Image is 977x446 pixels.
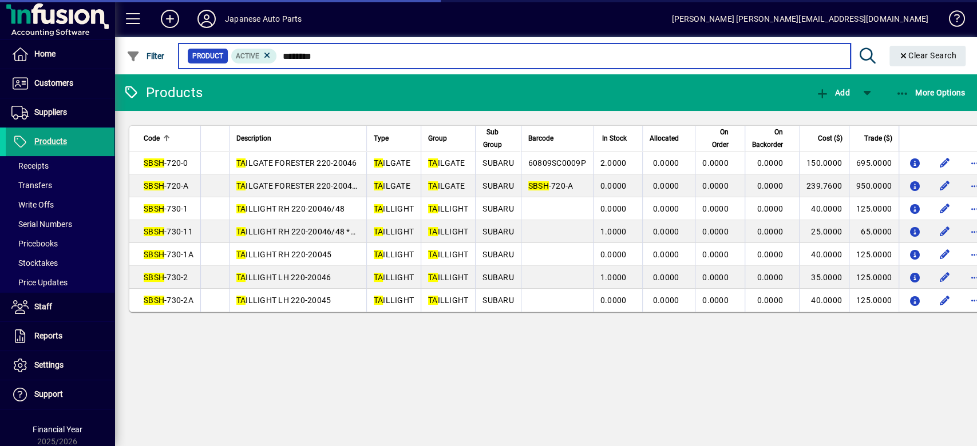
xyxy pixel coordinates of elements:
button: Edit [936,291,954,309]
em: TA [236,296,246,305]
td: 125.0000 [849,289,899,312]
button: Edit [936,177,954,195]
button: Edit [936,200,954,218]
span: SUBARU [482,227,514,236]
span: Trade ($) [864,132,892,145]
div: Description [236,132,359,145]
em: TA [428,227,438,236]
em: TA [428,204,438,213]
span: On Order [702,126,729,151]
td: 695.0000 [849,152,899,174]
em: SBSH [144,204,164,213]
a: Staff [6,293,114,321]
a: Home [6,40,114,69]
td: 950.0000 [849,174,899,197]
span: ILLIGHT RH 220-20046/48 [236,204,345,213]
span: Sub Group [482,126,504,151]
a: Knowledge Base [940,2,963,39]
span: ILGATE [374,181,410,190]
button: Edit [936,245,954,264]
td: 125.0000 [849,243,899,266]
div: On Order [702,126,739,151]
span: ILLIGHT [374,227,414,236]
span: SUBARU [482,250,514,259]
span: 0.0000 [653,273,679,282]
span: Add [815,88,849,97]
a: Support [6,380,114,409]
td: 40.0000 [799,289,849,312]
span: Receipts [11,161,49,170]
span: SUBARU [482,296,514,305]
span: Pricebooks [11,239,58,248]
span: 0.0000 [702,273,729,282]
span: Type [374,132,389,145]
span: ILLIGHT [374,204,414,213]
mat-chip: Activation Status: Active [231,49,277,63]
td: 25.0000 [799,220,849,243]
span: Product [192,50,223,62]
em: TA [428,273,438,282]
span: 0.0000 [702,181,729,190]
span: 0.0000 [600,181,627,190]
span: ILGATE FORESTER 220-20046 [236,158,357,168]
span: Filter [126,51,165,61]
span: Allocated [650,132,679,145]
span: SUBARU [482,204,514,213]
span: ILLIGHT [374,250,414,259]
span: Customers [34,78,73,87]
td: 125.0000 [849,266,899,289]
span: ILGATE FORESTER 220-20046 SPOILER [236,181,392,190]
span: 60809SC0009P [528,158,586,168]
a: Customers [6,69,114,98]
span: 0.0000 [757,250,783,259]
em: SBSH [144,296,164,305]
td: 150.0000 [799,152,849,174]
a: Suppliers [6,98,114,127]
div: [PERSON_NAME] [PERSON_NAME][EMAIL_ADDRESS][DOMAIN_NAME] [671,10,928,28]
span: ILLIGHT [428,227,468,236]
span: ILLIGHT [428,273,468,282]
a: Pricebooks [6,234,114,253]
span: -730-2 [144,273,188,282]
span: 0.0000 [757,227,783,236]
span: 0.0000 [757,181,783,190]
div: Barcode [528,132,586,145]
span: -730-1 [144,204,188,213]
span: -730-1A [144,250,193,259]
button: Add [812,82,852,103]
span: Settings [34,360,64,369]
span: ILGATE [428,181,465,190]
em: TA [428,181,438,190]
span: ILLIGHT LH 220-20046 [236,273,331,282]
em: SBSH [144,158,164,168]
span: ILLIGHT [374,296,414,305]
span: Write Offs [11,200,54,209]
span: -720-A [528,181,573,190]
button: Add [152,9,188,29]
span: 0.0000 [702,158,729,168]
span: 0.0000 [757,296,783,305]
span: Serial Numbers [11,220,72,229]
td: 40.0000 [799,197,849,220]
div: Code [144,132,193,145]
span: Code [144,132,160,145]
span: On Backorder [752,126,783,151]
em: SBSH [144,273,164,282]
span: Clear Search [899,51,957,60]
span: In Stock [602,132,626,145]
span: 0.0000 [757,204,783,213]
em: TA [374,296,383,305]
a: Transfers [6,176,114,195]
em: TA [236,227,246,236]
span: 0.0000 [702,250,729,259]
em: TA [428,250,438,259]
a: Stocktakes [6,253,114,273]
span: ILLIGHT RH 220-20046/48 *PRIVATE SALE-CC* [236,227,420,236]
span: 0.0000 [653,296,679,305]
em: TA [236,158,246,168]
td: 65.0000 [849,220,899,243]
em: TA [374,158,383,168]
span: Support [34,389,63,399]
a: Price Updates [6,273,114,292]
span: Cost ($) [817,132,842,145]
